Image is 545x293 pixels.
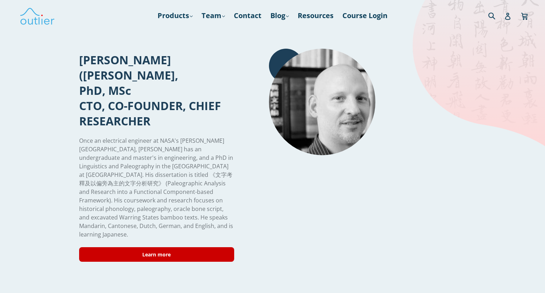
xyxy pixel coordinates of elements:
[339,9,391,22] a: Course Login
[20,5,55,26] img: Outlier Linguistics
[294,9,337,22] a: Resources
[79,137,233,238] span: Once an electrical engineer at NASA's [PERSON_NAME][GEOGRAPHIC_DATA], [PERSON_NAME] has an underg...
[486,8,506,23] input: Search
[154,9,196,22] a: Products
[230,9,265,22] a: Contact
[198,9,229,22] a: Team
[267,9,292,22] a: Blog
[79,52,234,129] h1: [PERSON_NAME] ([PERSON_NAME], PhD, MSc CTO, CO-FOUNDER, CHIEF RESEARCHER
[79,247,234,262] a: Learn more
